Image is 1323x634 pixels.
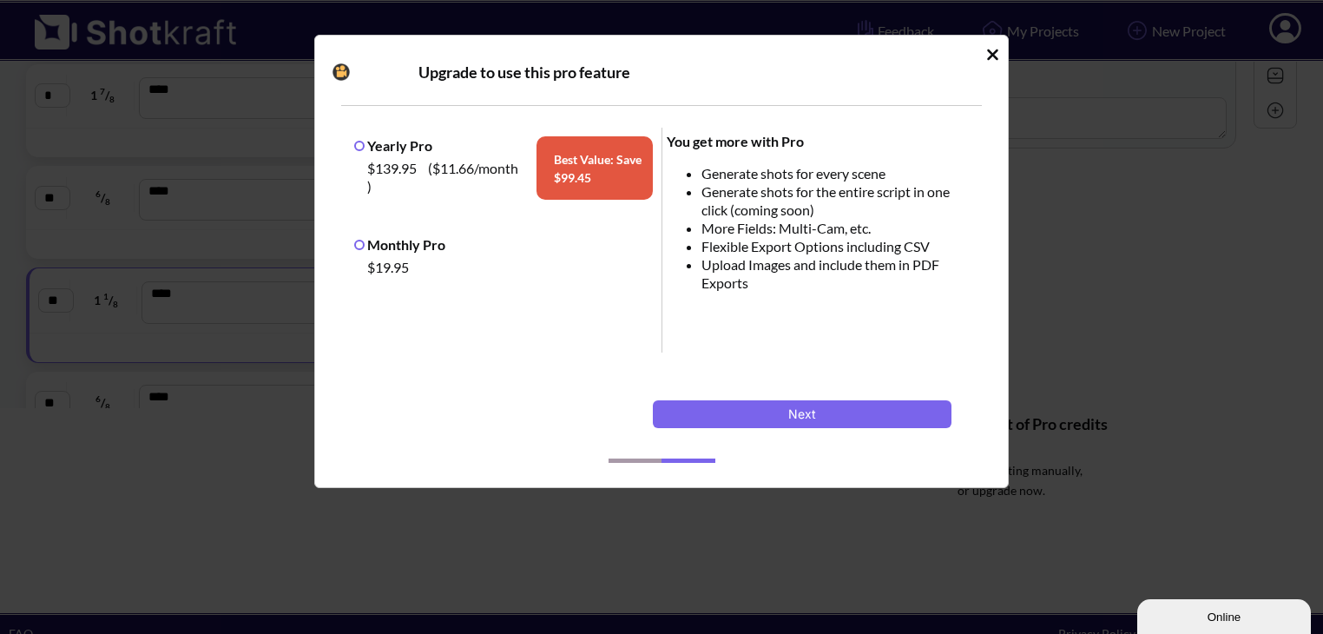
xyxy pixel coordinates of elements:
div: Idle Modal [314,35,1009,488]
button: Next [653,400,951,428]
div: You get more with Pro [667,132,974,150]
span: ( $11.66 /month ) [367,160,518,195]
iframe: chat widget [1137,596,1314,634]
div: $139.95 [363,155,528,200]
span: Best Value: Save $ 99.45 [536,136,653,200]
li: Flexible Export Options including CSV [701,237,974,255]
li: Upload Images and include them in PDF Exports [701,255,974,292]
li: More Fields: Multi-Cam, etc. [701,219,974,237]
label: Yearly Pro [354,137,432,154]
div: $19.95 [363,254,653,281]
li: Generate shots for every scene [701,164,974,182]
img: Camera Icon [328,59,354,85]
div: Upgrade to use this pro feature [418,62,963,83]
li: Generate shots for the entire script in one click (coming soon) [701,182,974,219]
label: Monthly Pro [354,236,445,253]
